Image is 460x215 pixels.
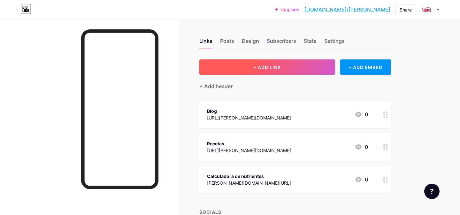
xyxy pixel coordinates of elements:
div: [URL][PERSON_NAME][DOMAIN_NAME] [207,147,291,154]
div: [PERSON_NAME][DOMAIN_NAME][URL] [207,180,291,186]
div: Links [199,37,212,49]
div: + ADD EMBED [340,59,391,75]
div: Stats [304,37,317,49]
span: + ADD LINK [253,65,281,70]
div: Settings [324,37,345,49]
div: 0 [355,176,368,183]
a: [DOMAIN_NAME]/[PERSON_NAME] [304,6,390,13]
div: Share [400,6,412,13]
img: sabori [421,4,433,16]
div: 0 [355,143,368,151]
div: + Add header [199,82,233,90]
div: Blog [207,108,291,114]
button: + ADD LINK [199,59,335,75]
a: Upgrade [275,7,299,12]
div: [URL][PERSON_NAME][DOMAIN_NAME] [207,114,291,121]
div: Posts [220,37,234,49]
div: Recetas [207,140,291,147]
div: 0 [355,111,368,118]
div: Calculadora de nutrientes [207,173,291,180]
div: Subscribers [267,37,296,49]
div: Design [242,37,259,49]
